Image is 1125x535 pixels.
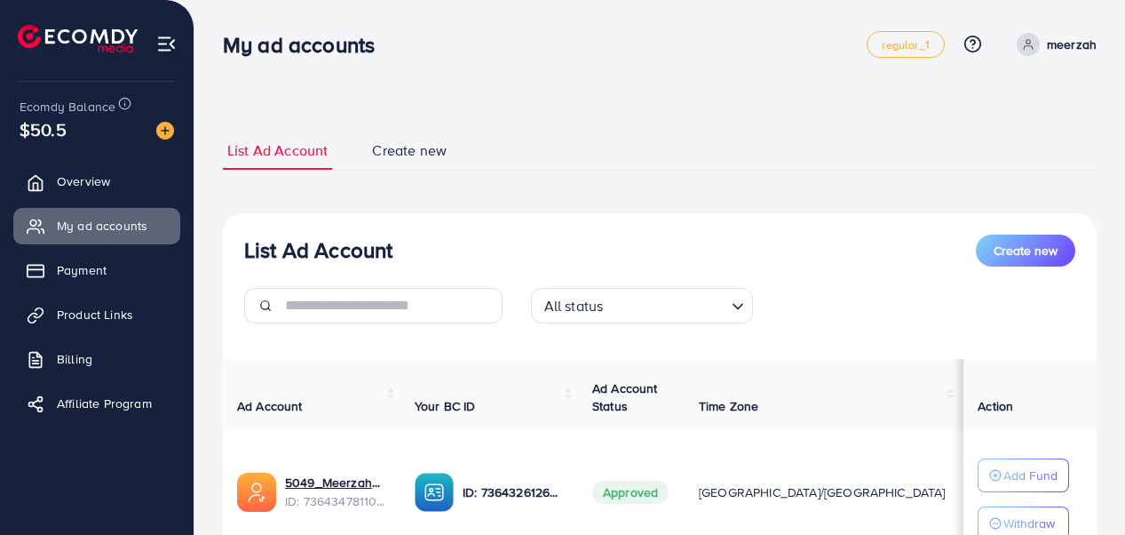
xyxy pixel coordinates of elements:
[867,31,944,58] a: regular_1
[13,341,180,377] a: Billing
[57,350,92,368] span: Billing
[13,164,180,199] a: Overview
[223,32,389,58] h3: My ad accounts
[244,237,392,263] h3: List Ad Account
[882,39,929,51] span: regular_1
[156,122,174,140] img: image
[372,140,447,161] span: Create new
[18,25,138,52] img: logo
[237,473,276,512] img: ic-ads-acc.e4c84228.svg
[592,481,669,504] span: Approved
[156,34,177,54] img: menu
[415,473,454,512] img: ic-ba-acc.ded83a64.svg
[285,474,386,491] a: 5049_Meerzah_1714645851425
[994,242,1058,260] span: Create new
[699,483,946,501] span: [GEOGRAPHIC_DATA]/[GEOGRAPHIC_DATA]
[1050,455,1112,522] iframe: Chat
[20,98,115,116] span: Ecomdy Balance
[285,474,386,510] div: <span class='underline'>5049_Meerzah_1714645851425</span></br>7364347811019735056
[57,306,133,323] span: Product Links
[1003,465,1058,486] p: Add Fund
[57,395,152,412] span: Affiliate Program
[592,379,658,415] span: Ad Account Status
[57,261,107,279] span: Payment
[285,492,386,510] span: ID: 7364347811019735056
[976,235,1075,267] button: Create new
[699,397,758,415] span: Time Zone
[1010,33,1097,56] a: meerzah
[608,290,724,319] input: Search for option
[57,217,147,235] span: My ad accounts
[20,116,67,142] span: $50.5
[227,140,328,161] span: List Ad Account
[1047,34,1097,55] p: meerzah
[463,482,564,503] p: ID: 7364326126497431569
[13,297,180,332] a: Product Links
[13,386,180,421] a: Affiliate Program
[237,397,303,415] span: Ad Account
[978,397,1013,415] span: Action
[57,172,110,190] span: Overview
[541,293,607,319] span: All status
[13,252,180,288] a: Payment
[415,397,476,415] span: Your BC ID
[13,208,180,244] a: My ad accounts
[531,288,753,323] div: Search for option
[1003,513,1055,534] p: Withdraw
[978,459,1069,492] button: Add Fund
